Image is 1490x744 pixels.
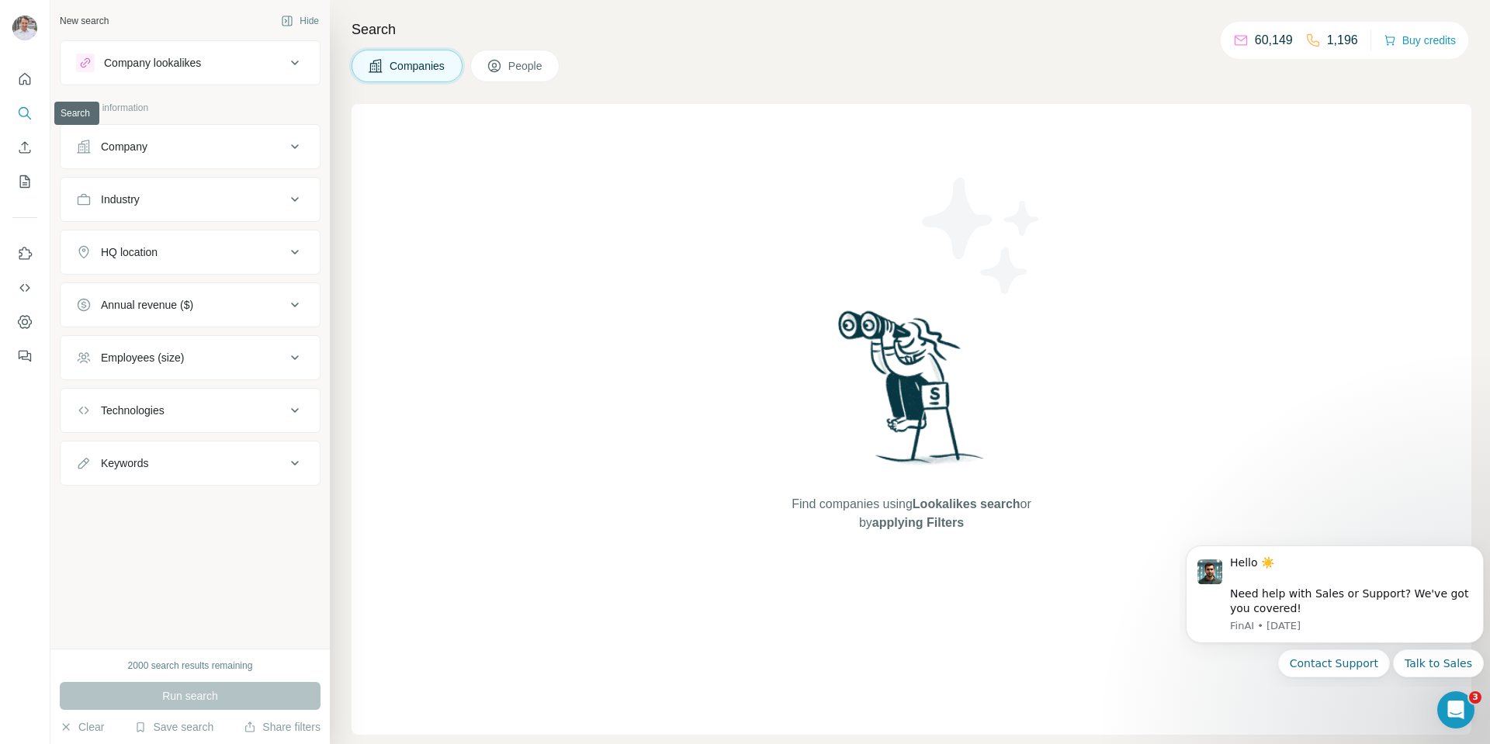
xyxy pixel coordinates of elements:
button: Quick start [12,65,37,93]
span: applying Filters [872,516,964,529]
button: My lists [12,168,37,196]
iframe: Intercom notifications message [1180,531,1490,687]
h4: Search [352,19,1471,40]
img: Surfe Illustration - Stars [912,166,1052,306]
button: Industry [61,181,320,218]
button: Use Surfe on LinkedIn [12,240,37,268]
img: Avatar [12,16,37,40]
p: 1,196 [1327,31,1358,50]
button: Dashboard [12,308,37,336]
button: Annual revenue ($) [61,286,320,324]
button: Buy credits [1384,29,1456,51]
button: HQ location [61,234,320,271]
div: Employees (size) [101,350,184,365]
button: Hide [270,9,330,33]
div: Technologies [101,403,165,418]
button: Company [61,128,320,165]
button: Technologies [61,392,320,429]
div: Industry [101,192,140,207]
div: Annual revenue ($) [101,297,193,313]
span: People [508,58,544,74]
div: Company [101,139,147,154]
button: Clear [60,719,104,735]
button: Enrich CSV [12,133,37,161]
div: HQ location [101,244,158,260]
button: Feedback [12,342,37,370]
iframe: Intercom live chat [1437,691,1474,728]
p: Company information [60,101,321,115]
button: Share filters [244,719,321,735]
button: Company lookalikes [61,44,320,81]
button: Search [12,99,37,127]
button: Employees (size) [61,339,320,376]
button: Keywords [61,445,320,482]
span: Find companies using or by [787,495,1035,532]
img: Surfe Illustration - Woman searching with binoculars [831,306,993,479]
div: Company lookalikes [104,55,201,71]
span: Lookalikes search [913,497,1020,510]
p: 60,149 [1255,31,1293,50]
button: Save search [134,719,213,735]
div: Keywords [101,455,148,471]
button: Use Surfe API [12,274,37,302]
div: New search [60,14,109,28]
span: 3 [1469,691,1481,704]
div: 2000 search results remaining [128,659,253,673]
span: Companies [390,58,446,74]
